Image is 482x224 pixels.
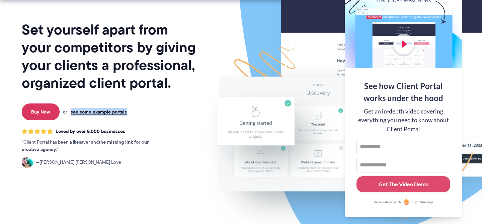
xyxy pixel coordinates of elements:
h1: Set yourself apart from your competitors by giving your clients a professional, organized client ... [22,21,197,92]
div: Get an in-depth video covering everything you need to know about Client Portal [356,107,450,134]
strong: the missing link for our creative agency [22,138,149,153]
a: Buy Now [22,103,60,120]
a: Personalized withRightMessage [356,199,450,206]
button: Get The Video Demo [356,176,450,193]
span: Personalized with [374,200,401,205]
img: Personalized with RightMessage [403,199,410,206]
span: [PERSON_NAME] [PERSON_NAME] Love [36,159,121,166]
span: or [63,109,67,115]
div: See how Client Portal works under the hood [356,80,450,104]
span: Loved by over 8,000 businesses [56,129,125,134]
p: Client Portal has been a lifesaver and . [22,139,162,153]
div: Get The Video Demo [379,180,428,188]
span: RightMessage [411,200,433,205]
a: see some example portals [71,109,127,115]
